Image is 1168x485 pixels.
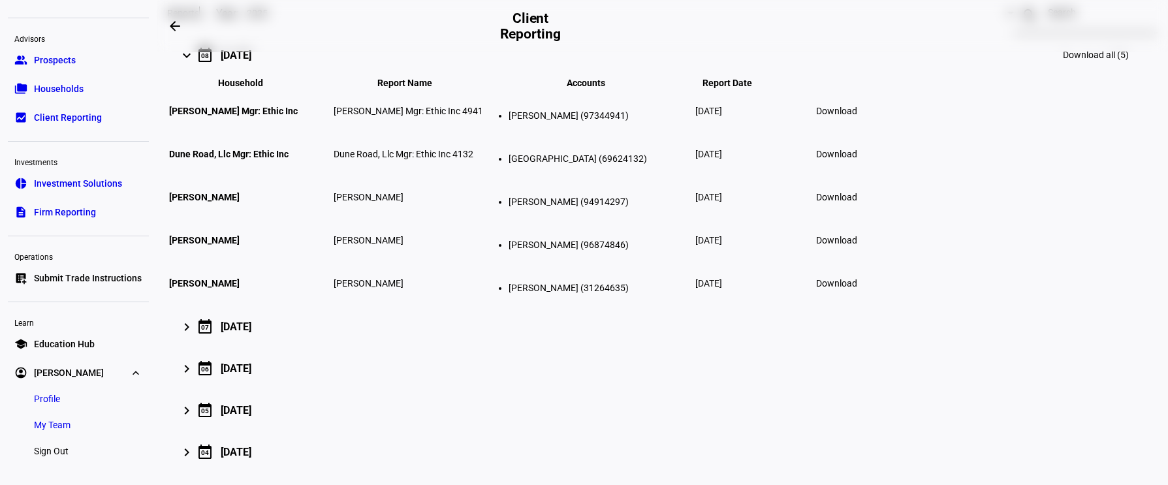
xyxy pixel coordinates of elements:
[695,219,780,261] td: [DATE]
[334,235,403,245] span: [PERSON_NAME]
[169,278,240,289] span: [PERSON_NAME]
[8,152,149,170] div: Investments
[24,386,71,412] a: Profile
[8,247,149,265] div: Operations
[201,366,209,373] div: 06
[169,192,240,202] span: [PERSON_NAME]
[221,321,251,333] div: [DATE]
[221,49,251,61] div: [DATE]
[14,366,27,379] eth-mat-symbol: account_circle
[167,18,183,34] mat-icon: arrow_backwards
[8,29,149,47] div: Advisors
[221,446,251,458] div: [DATE]
[816,106,857,116] span: Download
[816,278,857,289] span: Download
[129,366,142,379] eth-mat-symbol: expand_more
[24,412,81,438] a: My Team
[34,177,122,190] span: Investment Solutions
[1063,50,1129,60] span: Download all (5)
[334,192,403,202] span: [PERSON_NAME]
[334,149,473,159] span: Dune Road, Llc Mgr: Ethic Inc 4132
[702,78,772,88] span: Report Date
[8,170,149,196] a: pie_chartInvestment Solutions
[509,240,693,250] li: [PERSON_NAME] (96874846)
[201,449,209,456] div: 04
[221,404,251,416] div: [DATE]
[8,104,149,131] a: bid_landscapeClient Reporting
[808,270,865,296] a: Download
[8,47,149,73] a: groupProspects
[14,54,27,67] eth-mat-symbol: group
[14,337,27,351] eth-mat-symbol: school
[34,54,76,67] span: Prospects
[167,389,1158,431] mat-expansion-panel-header: 05[DATE]
[567,78,625,88] span: Accounts
[218,78,283,88] span: Household
[816,235,857,245] span: Download
[167,347,1158,389] mat-expansion-panel-header: 06[DATE]
[169,106,298,116] span: [PERSON_NAME] Mgr: Ethic Inc
[34,272,142,285] span: Submit Trade Instructions
[14,111,27,124] eth-mat-symbol: bid_landscape
[34,418,71,431] span: My Team
[14,82,27,95] eth-mat-symbol: folder_copy
[14,272,27,285] eth-mat-symbol: list_alt_add
[14,206,27,219] eth-mat-symbol: description
[34,206,96,219] span: Firm Reporting
[34,111,102,124] span: Client Reporting
[34,82,84,95] span: Households
[808,141,865,167] a: Download
[816,192,857,202] span: Download
[167,34,1158,76] mat-expansion-panel-header: 08[DATE]Download all (5)
[201,407,209,415] div: 05
[197,444,213,460] mat-icon: calendar_today
[1055,39,1137,70] a: Download all (5)
[492,10,569,42] h2: Client Reporting
[8,199,149,225] a: descriptionFirm Reporting
[197,360,213,376] mat-icon: calendar_today
[179,361,195,377] mat-icon: keyboard_arrow_right
[509,110,693,121] li: [PERSON_NAME] (97344941)
[167,431,1158,473] mat-expansion-panel-header: 04[DATE]
[808,98,865,124] a: Download
[8,76,149,102] a: folder_copyHouseholds
[334,278,403,289] span: [PERSON_NAME]
[808,227,865,253] a: Download
[167,76,1158,305] div: 08[DATE]Download all (5)
[509,153,693,164] li: [GEOGRAPHIC_DATA] (69624132)
[179,48,195,63] mat-icon: keyboard_arrow_right
[34,337,95,351] span: Education Hub
[197,47,213,63] mat-icon: calendar_today
[179,319,195,335] mat-icon: keyboard_arrow_right
[179,445,195,460] mat-icon: keyboard_arrow_right
[169,235,240,245] span: [PERSON_NAME]
[179,403,195,418] mat-icon: keyboard_arrow_right
[509,283,693,293] li: [PERSON_NAME] (31264635)
[377,78,452,88] span: Report Name
[201,324,209,331] div: 07
[34,445,69,458] span: Sign Out
[221,362,251,375] div: [DATE]
[509,196,693,207] li: [PERSON_NAME] (94914297)
[808,184,865,210] a: Download
[695,133,780,175] td: [DATE]
[197,319,213,334] mat-icon: calendar_today
[695,262,780,304] td: [DATE]
[201,52,209,59] div: 08
[695,176,780,218] td: [DATE]
[169,149,289,159] span: Dune Road, Llc Mgr: Ethic Inc
[197,402,213,418] mat-icon: calendar_today
[816,149,857,159] span: Download
[8,313,149,331] div: Learn
[14,177,27,190] eth-mat-symbol: pie_chart
[34,366,104,379] span: [PERSON_NAME]
[695,90,780,132] td: [DATE]
[334,106,483,116] span: [PERSON_NAME] Mgr: Ethic Inc 4941
[167,305,1158,347] mat-expansion-panel-header: 07[DATE]
[34,392,60,405] span: Profile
